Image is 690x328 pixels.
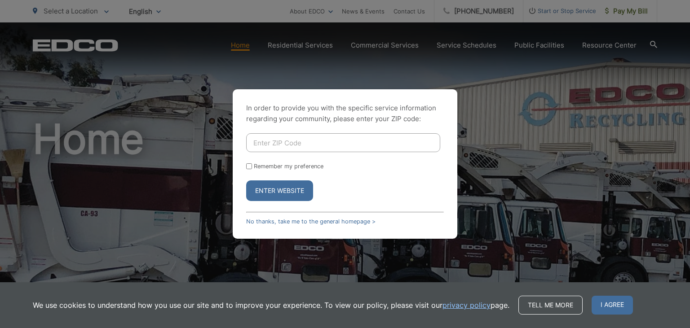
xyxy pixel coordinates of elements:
[592,296,633,315] span: I agree
[442,300,491,311] a: privacy policy
[518,296,583,315] a: Tell me more
[246,180,313,201] button: Enter Website
[246,103,444,124] p: In order to provide you with the specific service information regarding your community, please en...
[254,163,323,170] label: Remember my preference
[246,133,440,152] input: Enter ZIP Code
[246,218,376,225] a: No thanks, take me to the general homepage >
[33,300,509,311] p: We use cookies to understand how you use our site and to improve your experience. To view our pol...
